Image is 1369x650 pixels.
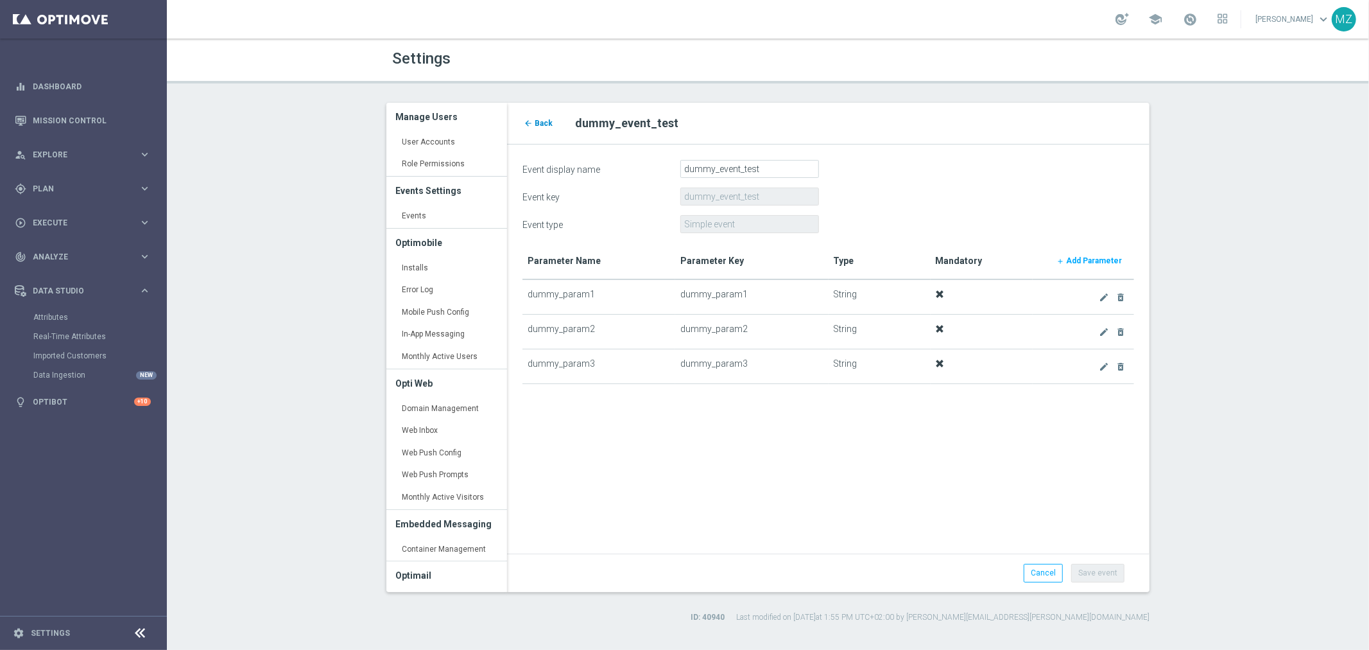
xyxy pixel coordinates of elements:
[524,119,533,128] i: arrow_back
[1316,12,1330,26] span: keyboard_arrow_down
[139,216,151,229] i: keyboard_arrow_right
[33,151,139,159] span: Explore
[1071,564,1124,582] button: Save event
[1254,10,1332,29] a: [PERSON_NAME]keyboard_arrow_down
[675,315,828,349] td: dummy_param2
[1099,292,1109,303] i: create
[33,69,151,103] a: Dashboard
[396,369,497,398] h3: Opti Web
[675,279,828,314] td: dummy_param1
[386,205,507,228] a: Events
[1099,362,1109,372] i: create
[14,252,151,262] div: track_changes Analyze keyboard_arrow_right
[1115,327,1126,337] i: delete_forever
[1066,256,1122,265] b: Add Parameter
[1332,7,1356,31] div: MZ
[386,419,507,443] a: Web Inbox
[33,351,133,361] a: Imported Customers
[386,346,507,369] a: Monthly Active Users
[136,371,157,380] div: NEW
[33,103,151,137] a: Mission Control
[33,327,166,346] div: Real-Time Attributes
[14,116,151,126] button: Mission Control
[829,315,931,349] td: String
[14,82,151,92] button: equalizer Dashboard
[386,398,507,421] a: Domain Management
[396,561,497,590] h3: Optimail
[675,243,828,279] th: Parameter Key
[15,251,139,263] div: Analyze
[15,183,26,195] i: gps_fixed
[134,398,151,406] div: +10
[33,312,133,322] a: Attributes
[33,365,166,385] div: Data Ingestion
[15,396,26,408] i: lightbulb
[15,217,26,229] i: play_circle_outline
[396,103,497,131] h3: Manage Users
[386,486,507,509] a: Monthly Active Visitors
[14,184,151,194] button: gps_fixed Plan keyboard_arrow_right
[15,69,151,103] div: Dashboard
[396,510,497,538] h3: Embedded Messaging
[1148,12,1162,26] span: school
[386,257,507,280] a: Installs
[522,349,675,383] td: dummy_param3
[15,385,151,419] div: Optibot
[14,218,151,228] button: play_circle_outline Execute keyboard_arrow_right
[33,385,134,419] a: Optibot
[513,160,671,175] label: Event display name
[737,612,1150,623] label: Last modified on [DATE] at 1:55 PM UTC+02:00 by [PERSON_NAME][EMAIL_ADDRESS][PERSON_NAME][DOMAIN_...
[15,81,26,92] i: equalizer
[139,148,151,161] i: keyboard_arrow_right
[396,229,497,257] h3: Optimobile
[15,149,26,161] i: person_search
[15,285,139,297] div: Data Studio
[139,250,151,263] i: keyboard_arrow_right
[1024,564,1063,582] a: Cancel
[386,590,507,613] a: Subscription
[33,370,133,380] a: Data Ingestion
[393,49,759,68] h1: Settings
[522,315,675,349] td: dummy_param2
[535,119,553,128] span: Back
[31,629,70,637] a: Settings
[15,217,139,229] div: Execute
[680,160,819,178] input: New event name
[1056,258,1064,265] i: add
[522,279,675,314] td: dummy_param1
[33,331,133,342] a: Real-Time Attributes
[1115,292,1126,303] i: delete_forever
[14,150,151,160] button: person_search Explore keyboard_arrow_right
[1099,327,1109,337] i: create
[15,149,139,161] div: Explore
[33,219,139,227] span: Execute
[386,153,507,176] a: Role Permissions
[14,397,151,407] button: lightbulb Optibot +10
[15,251,26,263] i: track_changes
[386,464,507,487] a: Web Push Prompts
[386,279,507,302] a: Error Log
[33,287,139,295] span: Data Studio
[33,308,166,327] div: Attributes
[139,182,151,195] i: keyboard_arrow_right
[931,243,1033,279] th: Mandatory
[386,323,507,346] a: In-App Messaging
[15,103,151,137] div: Mission Control
[675,349,828,383] td: dummy_param3
[386,131,507,154] a: User Accounts
[15,183,139,195] div: Plan
[522,243,675,279] th: Parameter Name
[14,286,151,296] button: Data Studio keyboard_arrow_right
[513,188,671,203] label: Event key
[13,628,24,639] i: settings
[1115,362,1126,372] i: delete_forever
[829,349,931,383] td: String
[139,285,151,297] i: keyboard_arrow_right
